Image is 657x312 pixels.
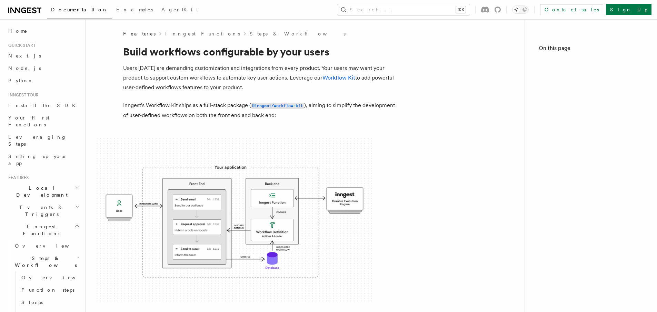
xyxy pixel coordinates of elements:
span: Documentation [51,7,108,12]
a: Inngest Functions [165,30,240,37]
a: Home [6,25,81,37]
span: Home [8,28,28,34]
p: Users [DATE] are demanding customization and integrations from every product. Your users may want... [123,63,399,92]
a: Contact sales [540,4,603,15]
span: Next.js [8,53,41,59]
h1: Build workflows configurable by your users [123,45,399,58]
span: Overview [15,243,86,249]
span: Function steps [21,287,74,293]
span: Steps & Workflows [12,255,77,269]
a: Sign Up [606,4,651,15]
a: Examples [112,2,157,19]
a: Setting up your app [6,150,81,169]
span: Leveraging Steps [8,134,67,147]
a: Documentation [47,2,112,19]
span: AgentKit [161,7,198,12]
span: Features [123,30,156,37]
span: Python [8,78,33,83]
span: Inngest tour [6,92,39,98]
span: Overview [21,275,92,280]
button: Local Development [6,182,81,201]
a: Next.js [6,50,81,62]
button: Events & Triggers [6,201,81,220]
a: Sleeps [19,296,81,309]
a: Workflow Kit [322,74,355,81]
a: Python [6,74,81,87]
span: Features [6,175,29,180]
a: Function steps [19,284,81,296]
span: Examples [116,7,153,12]
code: @inngest/workflow-kit [251,103,304,109]
button: Inngest Functions [6,220,81,240]
kbd: ⌘K [456,6,466,13]
h4: On this page [539,44,643,55]
button: Search...⌘K [337,4,470,15]
span: Quick start [6,43,36,48]
a: Install the SDK [6,99,81,112]
a: Steps & Workflows [250,30,346,37]
a: Leveraging Steps [6,131,81,150]
span: Local Development [6,185,75,198]
span: Inngest Functions [6,223,74,237]
a: Node.js [6,62,81,74]
a: Overview [19,271,81,284]
span: Setting up your app [8,154,68,166]
a: Overview [12,240,81,252]
span: Events & Triggers [6,204,75,218]
span: Your first Functions [8,115,49,127]
img: The Workflow Kit provides a Workflow Engine to compose workflow actions on the back end and a set... [97,138,372,303]
button: Toggle dark mode [512,6,529,14]
button: Steps & Workflows [12,252,81,271]
a: AgentKit [157,2,202,19]
span: Install the SDK [8,103,80,108]
span: Node.js [8,65,41,71]
span: Sleeps [21,300,43,305]
a: Your first Functions [6,112,81,131]
p: Inngest's Workflow Kit ships as a full-stack package ( ), aiming to simplify the development of u... [123,101,399,120]
a: @inngest/workflow-kit [251,102,304,108]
